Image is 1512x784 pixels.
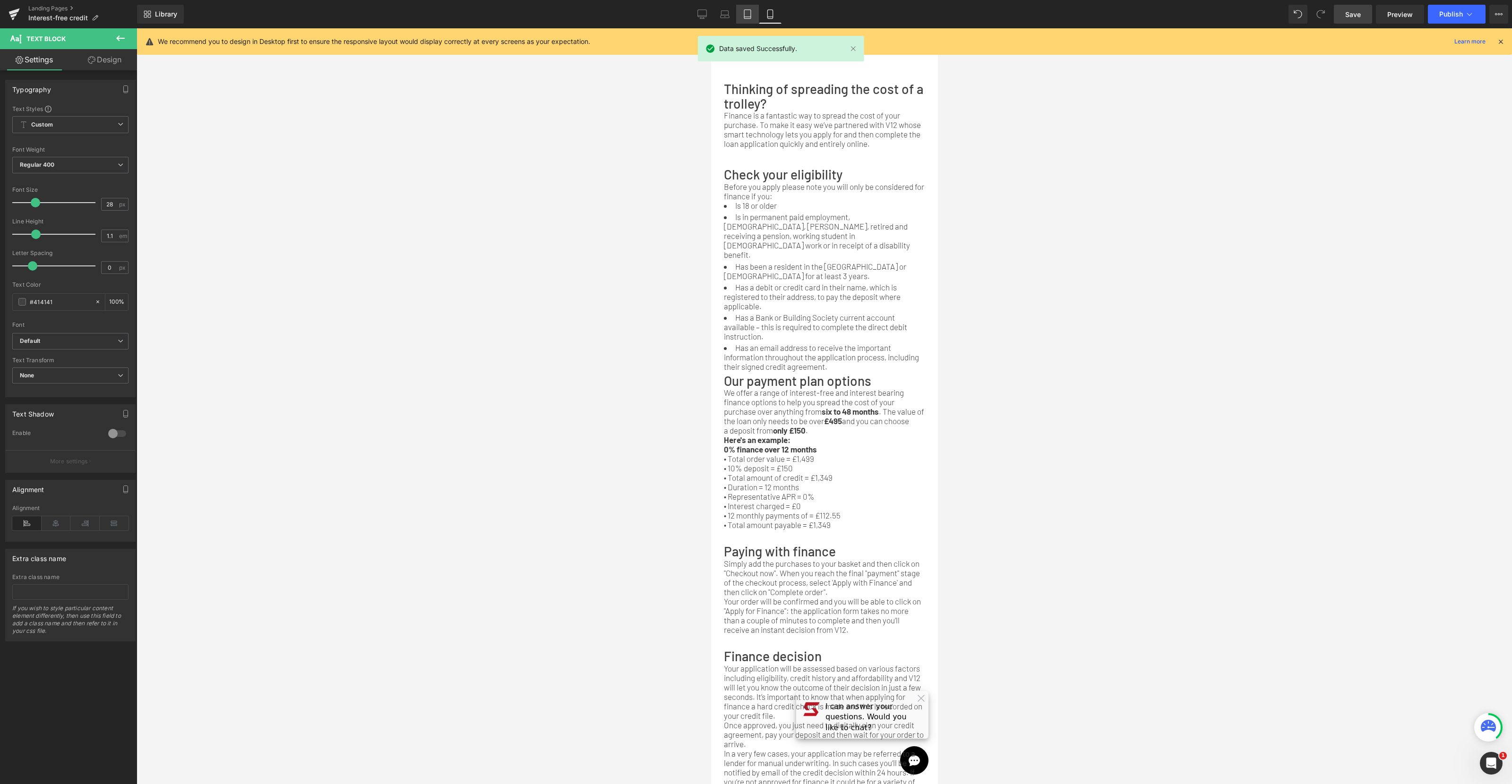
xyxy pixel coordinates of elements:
[1345,9,1361,19] span: Save
[119,264,127,271] span: px
[1499,752,1507,759] span: 1
[13,416,214,501] p: • Total order value = £1,499 • 10% deposit = £150 • Total amount of credit = £1,349 • Duration = ...
[1439,10,1463,18] span: Publish
[119,201,127,207] span: px
[137,5,184,24] a: New Library
[12,146,129,153] div: Font Weight
[13,139,214,153] h2: Check your eligibility
[12,549,66,562] div: Extra class name
[13,284,214,313] li: Has a Bank or Building Society current account available – this is required to complete the direc...
[1311,5,1330,24] button: Redo
[759,5,782,24] a: Mobile
[13,692,214,720] p: Once approved, you just need to digitally sign your credit agreement, pay your deposit and then w...
[113,388,131,397] strong: £495
[105,294,128,310] div: %
[713,5,736,24] a: Laptop
[1289,5,1307,24] button: Undo
[13,39,214,82] h2: Thinking of spreading the cost of a trolley?
[1428,5,1486,24] button: Publish
[119,233,127,239] span: em
[719,43,797,54] span: Data saved Successfully.
[12,281,129,288] div: Text Color
[12,357,129,364] div: Text Transform
[13,233,214,252] li: Has been a resident in the [GEOGRAPHIC_DATA] or [DEMOGRAPHIC_DATA] for at least 3 years.
[12,605,129,641] div: If you wish to style particular content element differently, then use this field to add a class n...
[28,5,137,12] a: Landing Pages
[13,184,214,231] li: Is in permanent paid employment, [DEMOGRAPHIC_DATA], [PERSON_NAME], retired and receiving a pensi...
[26,35,66,43] span: Text Block
[50,457,88,466] p: More settings
[62,397,94,407] strong: only £150
[95,4,132,19] img: Stewart Golf
[20,372,34,379] b: None
[13,345,214,360] h2: Our payment plan options
[6,450,135,472] button: More settings
[12,250,129,256] div: Letter Spacing
[12,105,129,112] div: Text Styles
[13,153,214,172] p: Before you apply please note you will only be considered for finance if you:
[13,501,214,530] h2: Paying with finance
[1480,752,1503,775] iframe: Intercom live chat
[111,378,168,388] strong: six to 48 months
[31,121,53,129] b: Custom
[20,337,40,345] i: Default
[1376,5,1424,24] a: Preview
[13,635,214,692] p: Your application will be assessed based on various factors including eligibility, credit history ...
[691,5,713,24] a: Desktop
[13,254,214,282] li: Has a debit or credit card in their name, which is registered to their address, to pay the deposi...
[28,14,88,22] span: Interest-free credit
[12,80,51,94] div: Typography
[13,530,214,568] p: Simply add the purchases to your basket and then click on "Checkout now". When you reach the fina...
[1451,36,1489,47] a: Learn more
[215,5,224,13] span: 0
[13,359,214,407] p: We offer a range of interest-free and interest bearing finance options to help you spread the cos...
[13,416,106,426] strong: 0% finance over 12 months
[12,574,129,580] div: Extra class name
[12,480,44,494] div: Alignment
[1387,9,1413,19] span: Preview
[12,405,54,418] div: Text Shadow
[12,505,129,511] div: Alignment
[13,172,214,182] li: Is 18 or older
[158,36,590,47] p: We recommend you to design in Desktop first to ensure the responsive layout would display correct...
[13,315,214,343] li: Has an email address to receive the important information throughout the application process, inc...
[20,161,55,168] b: Regular 400
[70,49,139,70] a: Design
[209,5,220,19] a: 0
[13,407,79,416] strong: Here's an example:
[13,720,214,777] p: In a very few cases, your application may be referred to a lender for manual underwriting. In suc...
[13,568,214,606] p: Your order will be confirmed and you will be able to click on "Apply for Finance": the applicatio...
[1489,5,1508,24] button: More
[13,82,214,120] p: Finance is a fantastic way to spread the cost of your purchase. To make it easy we’ve partnered w...
[12,187,129,193] div: Font Size
[12,322,129,328] div: Font
[30,297,90,307] input: Color
[12,429,99,439] div: Enable
[13,606,214,635] h2: Finance decision
[12,218,129,225] div: Line Height
[155,10,177,18] span: Library
[736,5,759,24] a: Tablet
